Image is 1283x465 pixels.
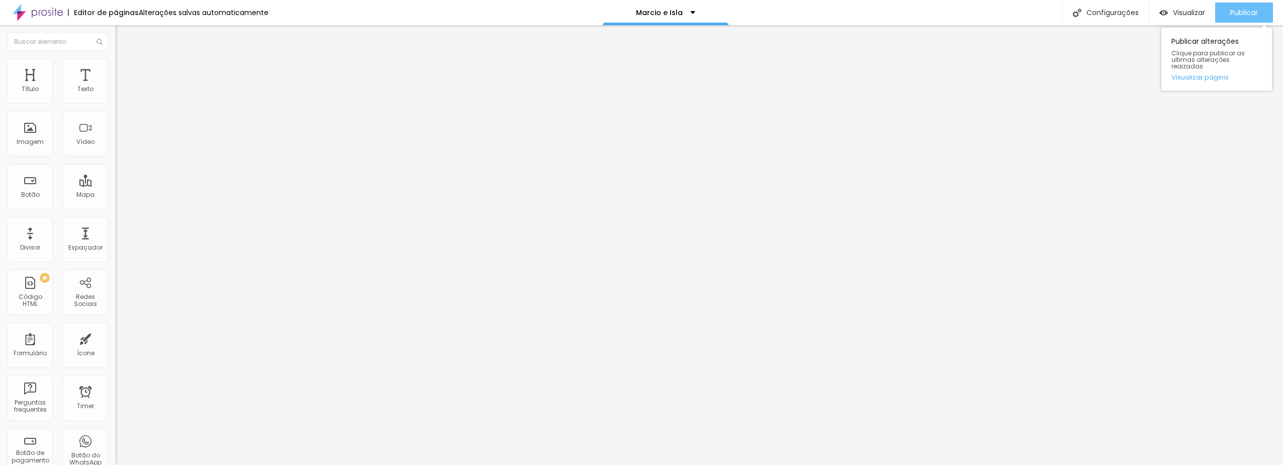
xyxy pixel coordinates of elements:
button: Visualizar [1149,3,1215,23]
input: Buscar elemento [8,33,108,51]
div: Título [22,86,39,93]
a: Visualizar página [1171,74,1262,81]
div: Texto [77,86,94,93]
span: Clique para publicar as ultimas alterações reaizadas [1171,50,1262,70]
div: Publicar alterações [1161,28,1272,91]
iframe: Editor [116,25,1283,465]
img: Icone [97,39,103,45]
button: Publicar [1215,3,1273,23]
span: Visualizar [1173,9,1205,17]
div: Código HTML [10,293,50,308]
div: Redes Sociais [65,293,105,308]
div: Perguntas frequentes [10,399,50,414]
div: Formulário [14,350,47,357]
img: view-1.svg [1159,9,1168,17]
span: Publicar [1230,9,1258,17]
div: Alterações salvas automaticamente [139,9,268,16]
div: Vídeo [76,138,95,145]
div: Botão de pagamento [10,449,50,464]
img: Icone [1073,9,1081,17]
div: Mapa [76,191,95,198]
div: Divisor [20,244,40,251]
div: Editor de páginas [68,9,139,16]
div: Timer [77,403,94,410]
div: Espaçador [68,244,103,251]
div: Botão [21,191,40,198]
div: Ícone [77,350,95,357]
div: Imagem [17,138,44,145]
p: Marcio e Isla [636,9,683,16]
